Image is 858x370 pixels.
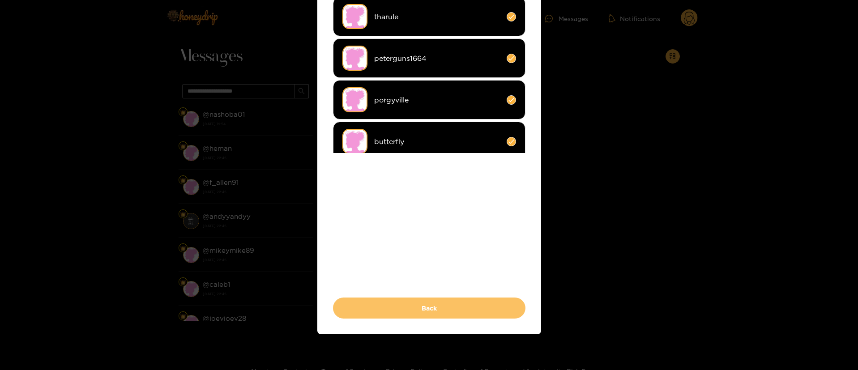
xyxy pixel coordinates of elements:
img: no-avatar.png [342,46,367,71]
button: Back [333,298,525,319]
img: no-avatar.png [342,129,367,154]
span: tharule [374,12,500,22]
span: porgyville [374,95,500,105]
img: no-avatar.png [342,4,367,29]
img: no-avatar.png [342,87,367,112]
span: butterfly [374,136,500,147]
span: peterguns1664 [374,53,500,64]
